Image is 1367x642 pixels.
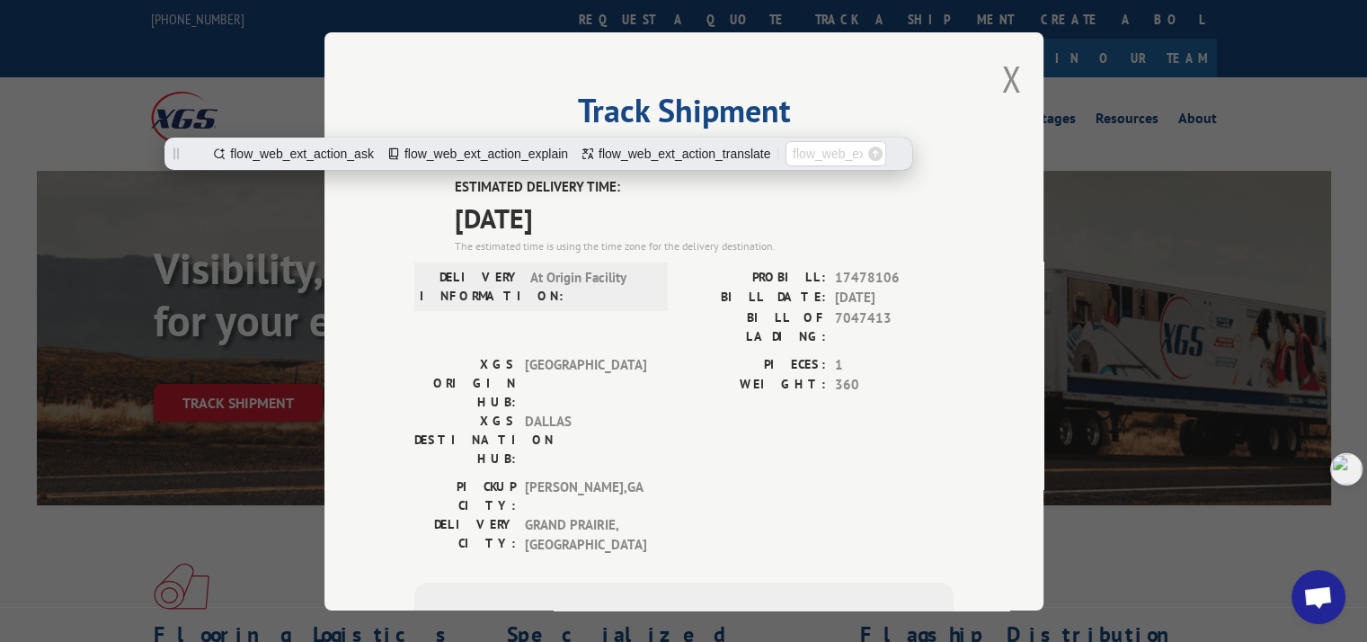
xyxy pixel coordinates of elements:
span: 1 [835,354,954,375]
label: WEIGHT: [684,375,826,396]
span: At Origin Facility [530,267,652,305]
h2: Track Shipment [414,98,954,132]
div: Subscribe to alerts [436,603,932,629]
div: Open chat [1292,570,1345,624]
span: [GEOGRAPHIC_DATA] [525,354,646,411]
label: BILL DATE: [684,288,826,308]
span: 17478106 [835,267,954,288]
label: BILL OF LADING: [684,308,826,345]
label: ESTIMATED DELIVERY TIME: [455,177,954,198]
label: XGS ORIGIN HUB: [414,354,516,411]
label: DELIVERY INFORMATION: [420,267,521,305]
span: DALLAS [525,411,646,468]
label: DELIVERY CITY: [414,514,516,555]
span: [PERSON_NAME] , GA [525,477,646,514]
span: [DATE] [455,197,954,237]
span: [DATE] [835,288,954,308]
span: 360 [835,375,954,396]
label: PICKUP CITY: [414,477,516,514]
label: PIECES: [684,354,826,375]
label: XGS DESTINATION HUB: [414,411,516,468]
button: Close modal [1001,55,1021,103]
div: The estimated time is using the time zone for the delivery destination. [455,237,954,254]
span: GRAND PRAIRIE , [GEOGRAPHIC_DATA] [525,514,646,555]
label: PROBILL: [684,267,826,288]
span: 7047413 [835,308,954,345]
